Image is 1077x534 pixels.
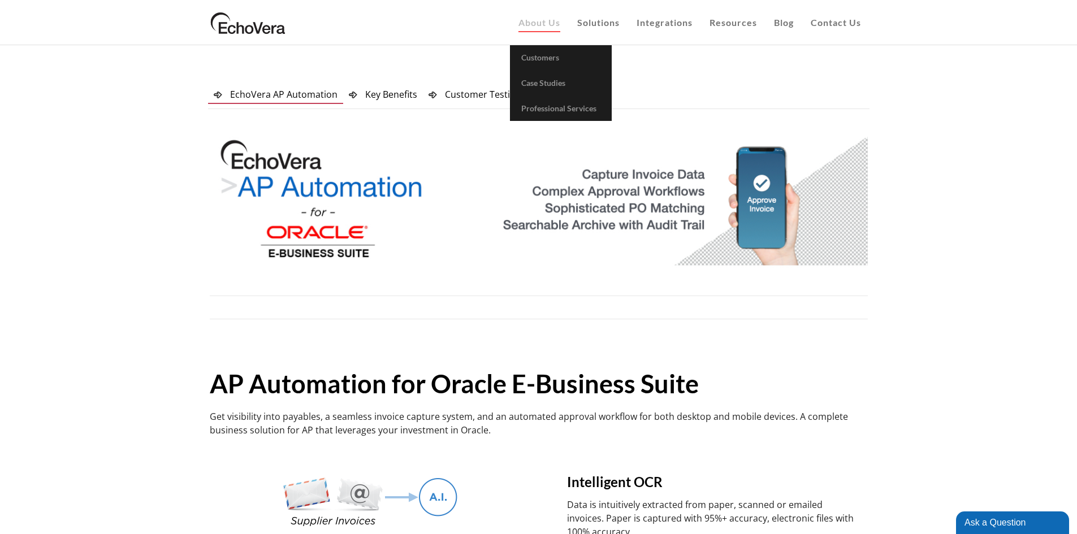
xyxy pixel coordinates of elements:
iframe: chat widget [956,509,1071,534]
p: Get visibility into payables, a seamless invoice capture system, and an automated approval workfl... [210,410,868,437]
span: About Us [518,17,560,28]
a: Customers [510,45,612,71]
a: Customer Testimonials [423,85,550,104]
span: EchoVera AP Automation [230,88,338,101]
strong: AP Automation for Oracle E-Business Suite [210,368,699,399]
a: EchoVera AP Automation [208,85,343,104]
span: Solutions [577,17,620,28]
span: Case Studies [521,78,565,88]
span: Customers [521,53,559,62]
span: Resources [710,17,757,28]
span: Professional Services [521,103,596,113]
span: Customer Testimonials [445,88,544,101]
a: Key Benefits [343,85,423,104]
span: Key Benefits [365,88,417,101]
h4: Intelligent OCR [567,473,855,491]
img: EchoVera [208,8,288,37]
span: Integrations [637,17,693,28]
span: Contact Us [811,17,861,28]
a: Professional Services [510,96,612,121]
span: Blog [774,17,794,28]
